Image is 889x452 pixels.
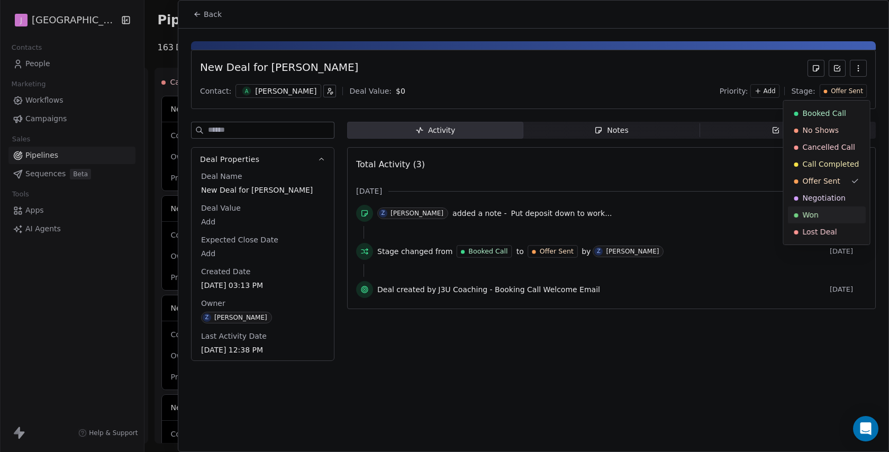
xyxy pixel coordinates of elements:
span: Booked Call [803,108,846,119]
span: Offer Sent [803,176,840,186]
div: Suggestions [788,105,866,240]
span: Lost Deal [803,227,837,237]
span: Cancelled Call [803,142,855,152]
span: No Shows [803,125,839,135]
span: Negotiation [803,193,846,203]
span: Call Completed [803,159,859,169]
span: Won [803,210,819,220]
